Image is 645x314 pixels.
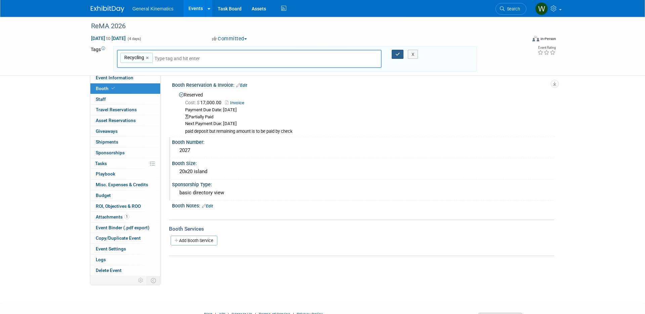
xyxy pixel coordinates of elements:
span: Playbook [96,171,115,176]
span: 1 [124,214,129,219]
div: Booth Notes: [172,201,554,209]
a: Edit [202,204,213,208]
div: Event Rating [537,46,556,49]
span: General Kinematics [132,6,173,11]
td: Tags [91,46,107,72]
span: Event Settings [96,246,126,251]
a: Edit [236,83,247,88]
span: Staff [96,96,106,102]
a: Search [496,3,526,15]
div: In-Person [540,36,556,41]
span: Asset Reservations [96,118,136,123]
a: Add Booth Service [171,236,217,245]
span: Tasks [95,161,107,166]
div: paid deposit but remaining amount is to be paid by check [185,129,549,134]
img: Format-Inperson.png [532,36,539,41]
a: ROI, Objectives & ROO [90,201,160,211]
div: Next Payment Due: [DATE] [185,121,549,127]
span: Attachments [96,214,129,220]
div: Partially Paid [185,114,549,120]
span: Travel Reservations [96,107,137,112]
a: Budget [90,190,160,201]
a: Attachments1 [90,212,160,222]
a: Event Settings [90,244,160,254]
span: Event Binder (.pdf export) [96,225,149,230]
div: Booth Services [169,225,554,233]
span: Copy/Duplicate Event [96,235,141,241]
a: Playbook [90,169,160,179]
a: Logs [90,254,160,265]
div: Booth Size: [172,158,554,167]
span: Giveaways [96,128,118,134]
a: Tasks [90,158,160,169]
span: Recycling [123,54,144,61]
input: Type tag and hit enter [155,55,249,62]
a: Sponsorships [90,148,160,158]
img: Whitney Swanson [535,2,548,15]
span: Budget [96,193,111,198]
div: Booth Number: [172,137,554,146]
span: [DATE] [DATE] [91,35,126,41]
span: Booth [96,86,116,91]
button: Committed [210,35,250,42]
span: 17,000.00 [185,100,224,105]
a: × [146,54,150,62]
a: Shipments [90,137,160,147]
button: X [408,50,418,59]
a: Event Binder (.pdf export) [90,223,160,233]
img: ExhibitDay [91,6,124,12]
a: Delete Event [90,265,160,276]
td: Toggle Event Tabs [147,276,161,285]
a: Event Information [90,73,160,83]
div: Sponsorship Type: [172,180,554,188]
div: ReMA 2026 [89,20,516,32]
span: Misc. Expenses & Credits [96,182,148,187]
span: Event Information [96,75,133,80]
a: Invoice [225,100,248,105]
span: Cost: $ [185,100,200,105]
span: Logs [96,257,106,262]
div: Reserved [177,90,549,135]
a: Asset Reservations [90,115,160,126]
div: Event Format [487,35,556,45]
div: 2027 [177,145,549,156]
span: Shipments [96,139,118,145]
span: Search [505,6,520,11]
span: to [105,36,112,41]
a: Booth [90,83,160,94]
a: Staff [90,94,160,105]
span: ROI, Objectives & ROO [96,203,141,209]
span: Delete Event [96,268,122,273]
div: Payment Due Date: [DATE] [185,107,549,113]
a: Giveaways [90,126,160,136]
div: 20x20 island [177,166,549,177]
div: basic directory view [177,188,549,198]
i: Booth reservation complete [112,86,115,90]
td: Personalize Event Tab Strip [135,276,147,285]
span: Sponsorships [96,150,125,155]
a: Travel Reservations [90,105,160,115]
a: Copy/Duplicate Event [90,233,160,243]
a: Misc. Expenses & Credits [90,180,160,190]
span: (4 days) [127,37,141,41]
div: Booth Reservation & Invoice: [172,80,554,89]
